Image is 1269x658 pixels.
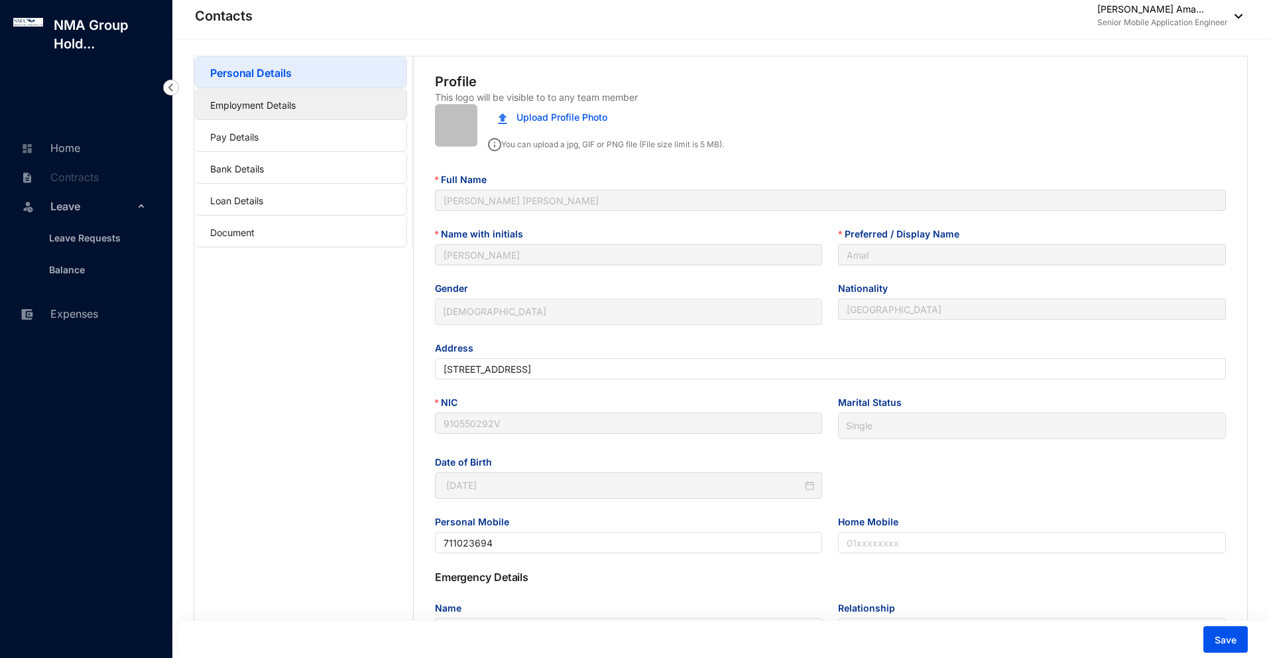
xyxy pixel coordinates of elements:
[435,413,823,434] input: NIC
[210,163,264,174] a: Bank Details
[195,7,253,25] p: Contacts
[435,91,638,104] p: This logo will be visible to to any team member
[488,104,617,131] button: Upload Profile Photo
[435,455,501,470] label: Date of Birth
[838,618,1226,639] input: Relationship
[435,244,823,265] input: Name with initials
[838,227,968,241] label: Preferred / Display Name
[210,195,263,206] a: Loan Details
[435,190,1226,211] input: Full Name
[435,515,518,529] label: Personal Mobile
[1097,3,1228,16] p: [PERSON_NAME] Ama...
[435,358,1226,379] input: Address
[1097,16,1228,29] p: Senior Mobile Application Engineer
[38,264,85,275] a: Balance
[50,193,134,220] span: Leave
[210,227,255,238] a: Document
[488,133,724,151] p: You can upload a jpg, GIF or PNG file (File size limit is 5 MB).
[446,478,803,493] input: Date of Birth
[498,113,507,124] img: upload.c0f81fc875f389a06f631e1c6d8834da.svg
[11,298,156,328] li: Expenses
[435,569,1226,585] p: Emergency Details
[17,307,98,320] a: Expenses
[11,133,156,162] li: Home
[435,618,823,639] input: Name
[838,281,897,296] label: Nationality
[13,18,43,27] img: log
[846,416,1218,436] span: Single
[488,138,501,151] img: info.ad751165ce926853d1d36026adaaebbf.svg
[21,200,34,213] img: leave-unselected.2934df6273408c3f84d9.svg
[838,515,908,529] label: Home Mobile
[435,281,477,296] label: Gender
[435,601,471,616] label: Name
[17,141,80,155] a: Home
[21,172,33,184] img: contract-unselected.99e2b2107c0a7dd48938.svg
[838,601,904,616] label: Relationship
[435,341,483,356] label: Address
[516,110,607,125] span: Upload Profile Photo
[435,395,467,410] label: NIC
[435,532,823,553] input: Personal Mobile
[1215,633,1237,647] span: Save
[21,143,33,155] img: home-unselected.a29eae3204392db15eaf.svg
[435,172,496,187] label: Full Name
[838,395,911,410] label: Marital Status
[435,72,477,91] p: Profile
[163,80,179,96] img: nav-icon-left.19a07721e4dec06a274f6d07517f07b7.svg
[11,162,156,191] li: Contracts
[38,232,121,243] a: Leave Requests
[210,99,296,111] a: Employment Details
[210,66,291,80] a: Personal Details
[443,302,815,322] span: Male
[838,244,1226,265] input: Preferred / Display Name
[210,131,259,143] a: Pay Details
[21,308,33,320] img: expense-unselected.2edcf0507c847f3e9e96.svg
[43,16,172,53] p: NMA Group Hold...
[435,227,532,241] label: Name with initials
[838,298,1226,320] input: Nationality
[17,170,99,184] a: Contracts
[838,532,1226,553] input: Home Mobile
[1228,14,1242,19] img: dropdown-black.8e83cc76930a90b1a4fdb6d089b7bf3a.svg
[1203,626,1248,653] button: Save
